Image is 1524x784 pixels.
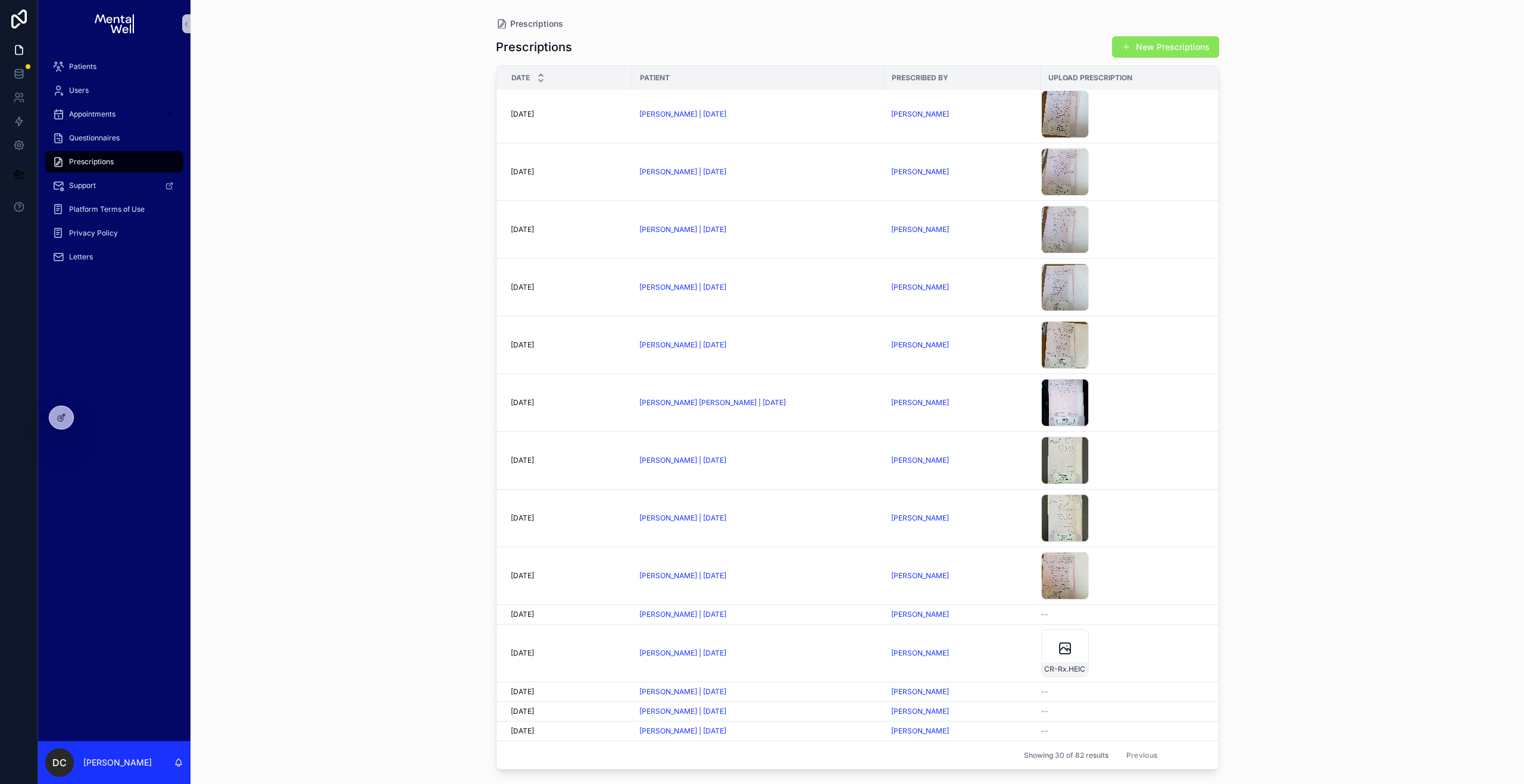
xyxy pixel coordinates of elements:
[45,246,183,268] a: Letters
[1041,707,1222,716] a: --
[639,687,726,697] a: [PERSON_NAME] | [DATE]
[1041,629,1222,677] a: CR-Rx.HEIC
[511,109,534,119] span: [DATE]
[69,133,120,143] span: Questionnaires
[639,571,726,581] a: [PERSON_NAME] | [DATE]
[891,456,949,465] span: [PERSON_NAME]
[891,283,949,292] a: [PERSON_NAME]
[639,167,726,177] a: [PERSON_NAME] | [DATE]
[892,73,948,83] span: Prescribed By
[52,755,67,770] span: DC
[1041,726,1222,736] a: --
[891,571,1033,581] a: [PERSON_NAME]
[639,648,877,658] a: [PERSON_NAME] | [DATE]
[891,610,949,619] a: [PERSON_NAME]
[891,398,1033,407] a: [PERSON_NAME]
[639,513,877,523] a: [PERSON_NAME] | [DATE]
[511,225,534,234] span: [DATE]
[69,252,93,262] span: Letters
[511,340,625,350] a: [DATE]
[45,199,183,220] a: Platform Terms of Use
[891,726,949,736] span: [PERSON_NAME]
[1041,610,1222,619] a: --
[891,513,1033,523] a: [PERSON_NAME]
[639,283,726,292] a: [PERSON_NAME] | [DATE]
[639,398,786,407] a: [PERSON_NAME] [PERSON_NAME] | [DATE]
[639,610,726,619] span: [PERSON_NAME] | [DATE]
[891,648,949,658] a: [PERSON_NAME]
[891,340,949,350] a: [PERSON_NAME]
[891,571,949,581] a: [PERSON_NAME]
[511,707,625,716] a: [DATE]
[511,648,625,658] a: [DATE]
[1024,751,1108,760] span: Showing 30 of 82 results
[891,687,949,697] a: [PERSON_NAME]
[69,228,118,238] span: Privacy Policy
[891,109,1033,119] a: [PERSON_NAME]
[891,513,949,523] a: [PERSON_NAME]
[891,456,1033,465] a: [PERSON_NAME]
[891,109,949,119] a: [PERSON_NAME]
[891,707,1033,716] a: [PERSON_NAME]
[511,571,625,581] a: [DATE]
[1048,73,1132,83] span: Upload Prescription
[639,109,877,119] a: [PERSON_NAME] | [DATE]
[45,127,183,149] a: Questionnaires
[1041,707,1048,716] span: --
[69,205,145,214] span: Platform Terms of Use
[639,648,726,658] a: [PERSON_NAME] | [DATE]
[45,80,183,101] a: Users
[639,109,726,119] a: [PERSON_NAME] | [DATE]
[891,398,949,407] a: [PERSON_NAME]
[639,513,726,523] span: [PERSON_NAME] | [DATE]
[69,181,96,190] span: Support
[45,151,183,173] a: Prescriptions
[45,56,183,77] a: Patients
[511,456,534,465] span: [DATE]
[639,340,877,350] a: [PERSON_NAME] | [DATE]
[511,571,534,581] span: [DATE]
[510,18,563,30] span: Prescriptions
[69,157,114,167] span: Prescriptions
[639,687,877,697] a: [PERSON_NAME] | [DATE]
[639,456,877,465] a: [PERSON_NAME] | [DATE]
[1170,746,1204,764] button: Next
[891,225,949,234] a: [PERSON_NAME]
[639,726,726,736] a: [PERSON_NAME] | [DATE]
[891,167,1033,177] a: [PERSON_NAME]
[496,39,572,55] h1: Prescriptions
[1041,726,1048,736] span: --
[1041,610,1048,619] span: --
[45,175,183,196] a: Support
[891,707,949,716] span: [PERSON_NAME]
[891,648,1033,658] a: [PERSON_NAME]
[639,283,877,292] a: [PERSON_NAME] | [DATE]
[1112,36,1219,58] button: New Prescriptions
[1041,687,1048,697] span: --
[891,167,949,177] a: [PERSON_NAME]
[639,726,877,736] a: [PERSON_NAME] | [DATE]
[639,610,877,619] a: [PERSON_NAME] | [DATE]
[891,340,1033,350] a: [PERSON_NAME]
[639,456,726,465] a: [PERSON_NAME] | [DATE]
[511,283,534,292] span: [DATE]
[639,340,726,350] span: [PERSON_NAME] | [DATE]
[511,513,625,523] a: [DATE]
[45,222,183,244] a: Privacy Policy
[1067,664,1085,674] span: .HEIC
